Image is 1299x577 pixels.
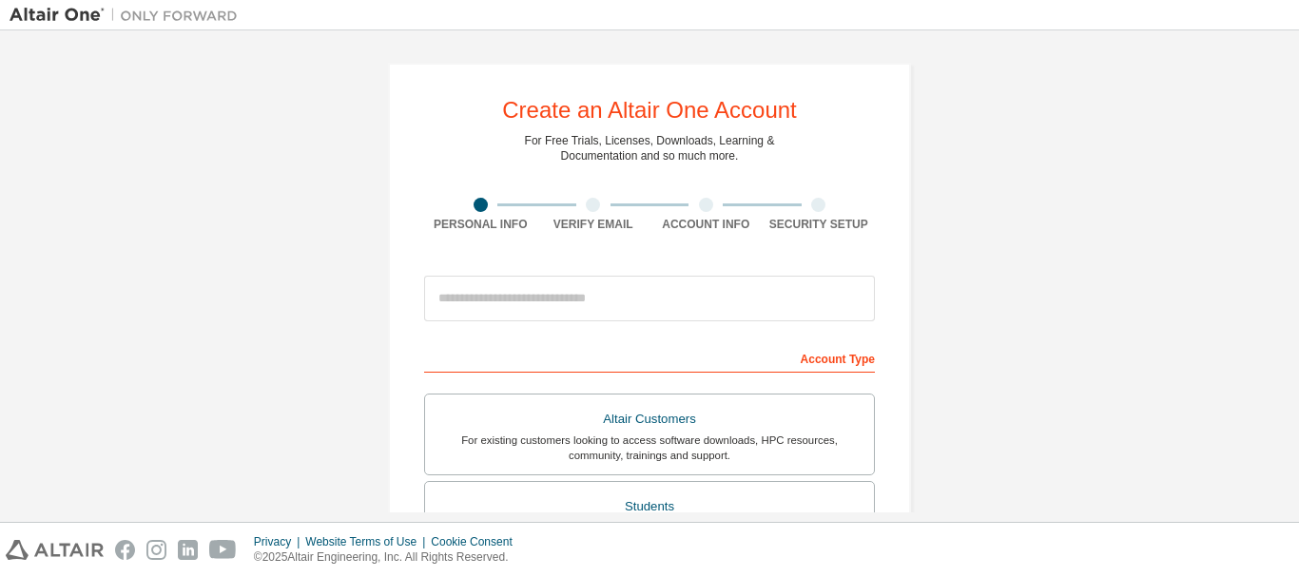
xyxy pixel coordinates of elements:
div: Account Info [649,217,763,232]
div: Security Setup [763,217,876,232]
div: Privacy [254,534,305,549]
div: For existing customers looking to access software downloads, HPC resources, community, trainings ... [436,433,863,463]
div: Website Terms of Use [305,534,431,549]
div: Account Type [424,342,875,373]
div: Create an Altair One Account [502,99,797,122]
img: altair_logo.svg [6,540,104,560]
div: Cookie Consent [431,534,523,549]
div: Students [436,493,863,520]
img: linkedin.svg [178,540,198,560]
p: © 2025 Altair Engineering, Inc. All Rights Reserved. [254,549,524,566]
img: facebook.svg [115,540,135,560]
div: For Free Trials, Licenses, Downloads, Learning & Documentation and so much more. [525,133,775,163]
img: youtube.svg [209,540,237,560]
div: Personal Info [424,217,537,232]
div: Altair Customers [436,406,863,433]
img: instagram.svg [146,540,166,560]
div: Verify Email [537,217,650,232]
img: Altair One [10,6,247,25]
